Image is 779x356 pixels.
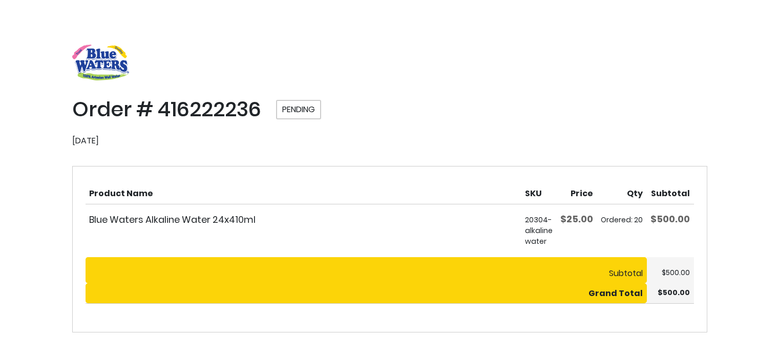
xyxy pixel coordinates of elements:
[72,95,261,123] span: Order # 416222236
[276,100,321,119] span: Pending
[89,213,517,226] strong: Blue Waters Alkaline Water 24x410ml
[658,287,690,298] span: $500.00
[72,135,99,146] span: [DATE]
[597,179,647,204] th: Qty
[557,179,597,204] th: Price
[588,287,643,299] strong: Grand Total
[560,213,593,225] span: $25.00
[647,179,694,204] th: Subtotal
[662,267,690,278] span: $500.00
[521,179,557,204] th: SKU
[521,204,557,257] td: 20304-alkaline water
[72,45,129,80] a: store logo
[86,257,647,284] th: Subtotal
[601,215,634,225] span: Ordered
[634,215,643,225] span: 20
[86,179,521,204] th: Product Name
[650,213,690,225] span: $500.00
